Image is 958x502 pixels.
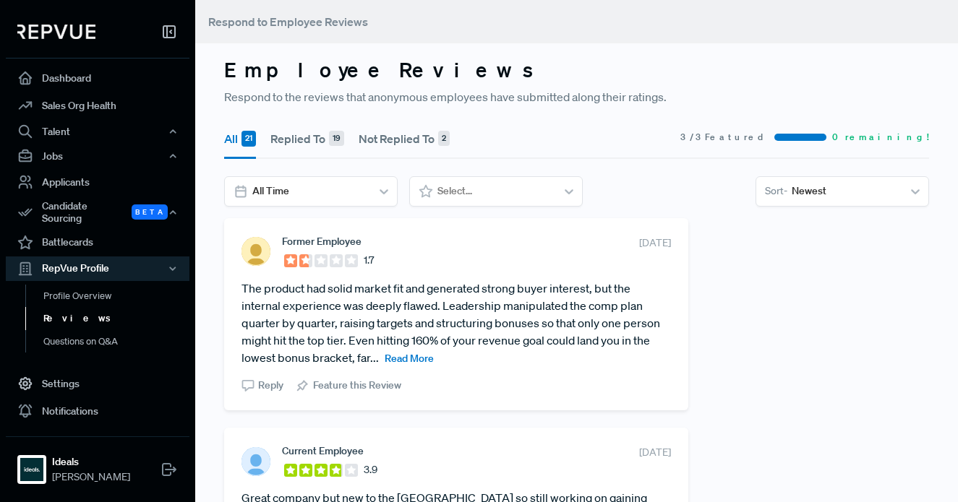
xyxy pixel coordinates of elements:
span: [DATE] [639,235,671,251]
span: Read More [385,352,434,365]
div: 2 [438,131,450,147]
span: Respond to Employee Reviews [208,14,368,29]
a: Battlecards [6,229,189,256]
h3: Employee Reviews [224,58,929,82]
span: Current Employee [282,445,364,456]
a: IdealsIdeals[PERSON_NAME] [6,436,189,490]
button: Jobs [6,144,189,168]
span: Sort - [765,183,787,199]
span: 3 / 3 Featured [680,131,769,144]
div: 19 [329,131,344,147]
article: The product had solid market fit and generated strong buyer interest, but the internal experience... [241,280,671,366]
span: Feature this Review [313,378,401,393]
a: Notifications [6,397,189,425]
button: Replied To 19 [270,118,344,159]
a: Profile Overview [25,285,209,308]
a: Questions on Q&A [25,330,209,353]
button: Candidate Sourcing Beta [6,196,189,229]
a: Sales Org Health [6,92,189,119]
span: Reply [258,378,283,393]
button: All 21 [224,118,256,159]
span: Former Employee [282,235,362,247]
button: Not Replied To 2 [359,118,450,159]
p: Respond to the reviews that anonymous employees have submitted along their ratings. [224,88,929,105]
span: [DATE] [639,445,671,460]
a: Settings [6,370,189,397]
button: Talent [6,119,189,144]
a: Applicants [6,168,189,196]
span: [PERSON_NAME] [52,469,130,485]
div: Candidate Sourcing [6,196,189,229]
span: Beta [132,204,168,220]
span: 0 remaining! [832,131,929,144]
a: Reviews [25,307,209,330]
a: Dashboard [6,64,189,92]
div: 21 [241,131,256,147]
img: Ideals [20,458,43,481]
span: 3.9 [364,462,377,477]
strong: Ideals [52,454,130,469]
button: RepVue Profile [6,256,189,281]
img: RepVue [17,25,95,39]
span: 1.7 [364,253,374,268]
